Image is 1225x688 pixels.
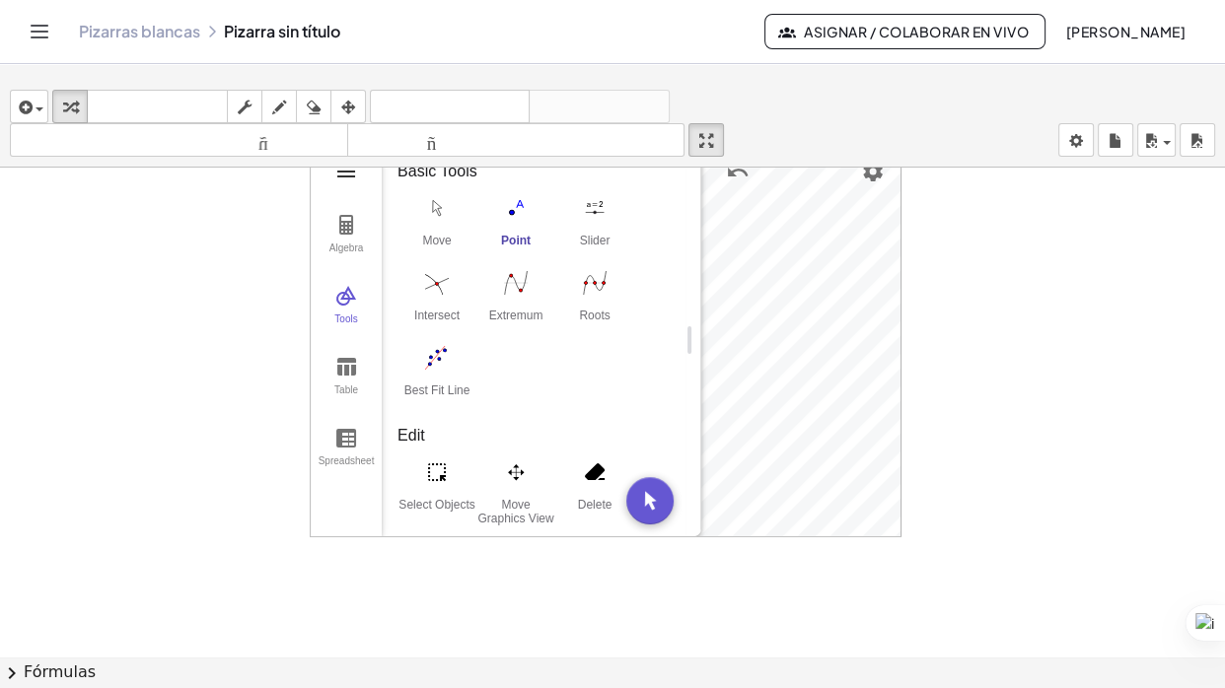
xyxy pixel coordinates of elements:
button: teclado [87,90,228,123]
canvas: Graphics View 1 [701,144,901,536]
button: Copy Visual Style. Select one object, then click / tap on others [555,530,634,601]
button: Select Objects. Click on object to select it or drag a rectangle to select multiple objects [397,455,476,526]
button: Point. Select position or line, function, or curve [476,191,555,262]
a: Pizarras blancas [79,22,200,41]
button: Undo [720,155,756,190]
button: Move Graphics View. Drag white background or axis [476,455,555,526]
font: deshacer [375,98,525,116]
button: Show / Hide Object. Select objects to hide, then switch to another tool [476,530,555,601]
button: rehacer [529,90,670,123]
button: Best Fit Line. Select several points or list of points [397,341,476,412]
div: Select Objects [397,498,476,525]
button: Show / Hide Label. Select object [397,530,476,601]
div: Best Fit Line [397,383,476,411]
div: Delete [555,498,634,525]
font: Fórmulas [24,662,96,681]
font: Pizarras blancas [79,21,200,41]
button: Move. Drag or select object [397,191,476,262]
button: Extremum. Select a function [476,266,555,337]
div: Slider [555,234,634,261]
font: [PERSON_NAME] [1066,23,1186,40]
div: Move Graphics View [476,498,555,525]
font: tamaño_del_formato [15,131,343,150]
div: Move [397,234,476,261]
button: Settings [855,154,891,189]
button: [PERSON_NAME] [1049,14,1201,49]
font: rehacer [534,98,665,116]
div: Intersect [397,309,476,336]
button: tamaño_del_formato [347,123,685,157]
div: Point [476,234,555,261]
div: Graphing Calculator [310,143,901,537]
button: Roots. Select a function [555,266,634,337]
img: Main Menu [334,160,358,183]
button: Delete. Select object which should be deleted [555,455,634,526]
button: Move. Drag or select object [626,477,674,524]
button: Intersect. Select intersection or two objects successively [397,266,476,337]
div: Tools [315,313,378,341]
div: Roots [555,309,634,336]
button: Slider. Select position [555,191,634,262]
button: Asignar / Colaborar en vivo [764,14,1045,49]
font: Asignar / Colaborar en vivo [804,23,1029,40]
div: Spreadsheet [315,455,378,483]
button: deshacer [370,90,530,123]
div: Table [315,384,378,412]
div: Algebra [315,242,378,270]
button: Cambiar navegación [24,16,55,47]
button: tamaño_del_formato [10,123,348,157]
div: Edit [397,424,670,447]
div: Basic Tools [397,160,670,183]
font: tamaño_del_formato [352,131,681,150]
font: teclado [92,98,223,116]
div: Extremum [476,309,555,336]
